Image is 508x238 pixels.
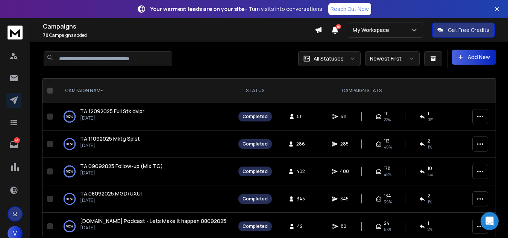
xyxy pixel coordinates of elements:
[384,165,391,171] span: 178
[353,26,392,34] p: My Workspace
[341,223,348,229] span: 82
[56,79,234,103] th: CAMPAIGN NAME
[80,197,142,203] p: [DATE]
[150,5,322,13] p: – Turn visits into conversations
[340,168,349,174] span: 400
[56,103,234,130] td: 100%TA 12092025 Full Stk dvlpr[DATE]
[296,141,305,147] span: 286
[243,196,268,202] div: Completed
[314,55,344,62] p: All Statuses
[243,223,268,229] div: Completed
[384,226,391,232] span: 57 %
[384,117,391,123] span: 22 %
[428,144,432,150] span: 1 %
[80,170,163,176] p: [DATE]
[428,193,430,199] span: 2
[66,168,73,175] p: 100 %
[328,3,371,15] a: Reach Out Now
[384,220,390,226] span: 24
[384,171,391,177] span: 45 %
[297,223,305,229] span: 42
[243,114,268,120] div: Completed
[296,168,305,174] span: 402
[452,50,496,65] button: Add New
[384,111,388,117] span: 111
[43,22,315,31] h1: Campaigns
[448,26,490,34] p: Get Free Credits
[80,135,140,142] a: TA 11092025 Mktg Splst
[43,32,49,38] span: 70
[428,138,430,144] span: 2
[336,24,341,29] span: 50
[80,142,140,149] p: [DATE]
[384,193,391,199] span: 134
[80,108,144,115] a: TA 12092025 Full Stk dvlpr
[297,196,305,202] span: 345
[56,185,234,213] td: 100%TA 08092025 MGD/UXUI[DATE]
[384,138,390,144] span: 113
[150,5,244,12] strong: Your warmest leads are on your site
[428,199,432,205] span: 1 %
[428,165,432,171] span: 10
[80,115,144,121] p: [DATE]
[341,114,348,120] span: 511
[297,114,305,120] span: 511
[66,195,73,203] p: 100 %
[340,141,349,147] span: 285
[340,196,349,202] span: 345
[481,212,499,230] div: Open Intercom Messenger
[56,130,234,158] td: 100%TA 11092025 Mktg Splst[DATE]
[384,199,392,205] span: 39 %
[243,168,268,174] div: Completed
[384,144,392,150] span: 40 %
[14,137,20,143] p: 42
[428,220,429,226] span: 1
[6,137,21,152] a: 42
[331,5,369,13] p: Reach Out Now
[66,113,73,120] p: 100 %
[80,217,226,225] a: [DOMAIN_NAME] Podcast - Lets Make it happen 08092025
[428,171,433,177] span: 3 %
[66,140,73,148] p: 100 %
[243,141,268,147] div: Completed
[428,111,429,117] span: 1
[80,225,226,231] p: [DATE]
[80,190,142,197] a: TA 08092025 MGD/UXUI
[428,117,433,123] span: 0 %
[234,79,276,103] th: STATUS
[66,223,73,230] p: 100 %
[8,26,23,39] img: logo
[432,23,495,38] button: Get Free Credits
[80,162,163,170] a: TA 09092025 Follow-up (Mix TG)
[80,135,140,142] span: TA 11092025 Mktg Splst
[365,51,420,66] button: Newest First
[276,79,447,103] th: CAMPAIGN STATS
[428,226,432,232] span: 2 %
[43,32,315,38] p: Campaigns added
[56,158,234,185] td: 100%TA 09092025 Follow-up (Mix TG)[DATE]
